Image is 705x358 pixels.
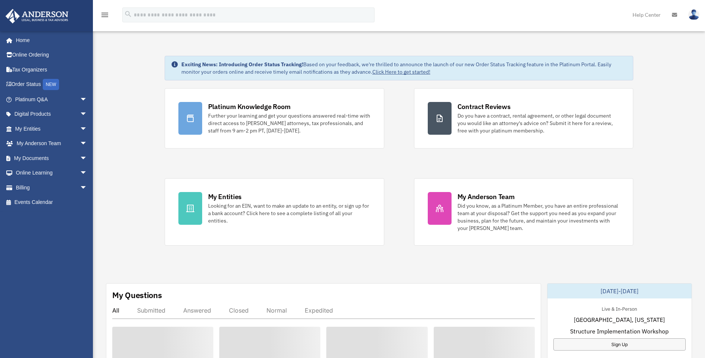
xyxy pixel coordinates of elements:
a: Home [5,33,95,48]
span: arrow_drop_down [80,121,95,137]
a: Sign Up [553,338,686,351]
div: Based on your feedback, we're thrilled to announce the launch of our new Order Status Tracking fe... [181,61,627,76]
div: Platinum Knowledge Room [208,102,291,111]
img: Anderson Advisors Platinum Portal [3,9,71,23]
div: Do you have a contract, rental agreement, or other legal document you would like an attorney's ad... [457,112,620,134]
a: My Entities Looking for an EIN, want to make an update to an entity, or sign up for a bank accoun... [165,178,384,246]
div: Did you know, as a Platinum Member, you have an entire professional team at your disposal? Get th... [457,202,620,232]
span: arrow_drop_down [80,92,95,107]
div: NEW [43,79,59,90]
a: Digital Productsarrow_drop_down [5,107,98,122]
div: [DATE]-[DATE] [547,284,692,298]
a: My Anderson Team Did you know, as a Platinum Member, you have an entire professional team at your... [414,178,634,246]
strong: Exciting News: Introducing Order Status Tracking! [181,61,303,68]
a: Contract Reviews Do you have a contract, rental agreement, or other legal document you would like... [414,88,634,148]
div: Contract Reviews [457,102,511,111]
div: Closed [229,307,249,314]
div: Submitted [137,307,165,314]
a: Order StatusNEW [5,77,98,92]
i: menu [100,10,109,19]
a: Online Learningarrow_drop_down [5,166,98,180]
a: menu [100,13,109,19]
span: [GEOGRAPHIC_DATA], [US_STATE] [574,315,665,324]
span: arrow_drop_down [80,136,95,151]
span: arrow_drop_down [80,151,95,166]
a: My Documentsarrow_drop_down [5,151,98,166]
div: All [112,307,119,314]
a: Billingarrow_drop_down [5,180,98,195]
span: arrow_drop_down [80,180,95,195]
span: arrow_drop_down [80,107,95,122]
span: Structure Implementation Workshop [570,327,669,336]
div: Live & In-Person [596,304,643,312]
a: Tax Organizers [5,62,98,77]
a: Platinum Q&Aarrow_drop_down [5,92,98,107]
img: User Pic [688,9,699,20]
a: Platinum Knowledge Room Further your learning and get your questions answered real-time with dire... [165,88,384,148]
a: My Anderson Teamarrow_drop_down [5,136,98,151]
span: arrow_drop_down [80,166,95,181]
div: My Anderson Team [457,192,515,201]
a: Click Here to get started! [372,68,430,75]
a: Events Calendar [5,195,98,210]
div: My Questions [112,290,162,301]
a: Online Ordering [5,48,98,63]
a: My Entitiesarrow_drop_down [5,121,98,136]
div: My Entities [208,192,242,201]
i: search [124,10,132,18]
div: Looking for an EIN, want to make an update to an entity, or sign up for a bank account? Click her... [208,202,371,224]
div: Expedited [305,307,333,314]
div: Normal [266,307,287,314]
div: Further your learning and get your questions answered real-time with direct access to [PERSON_NAM... [208,112,371,134]
div: Answered [183,307,211,314]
